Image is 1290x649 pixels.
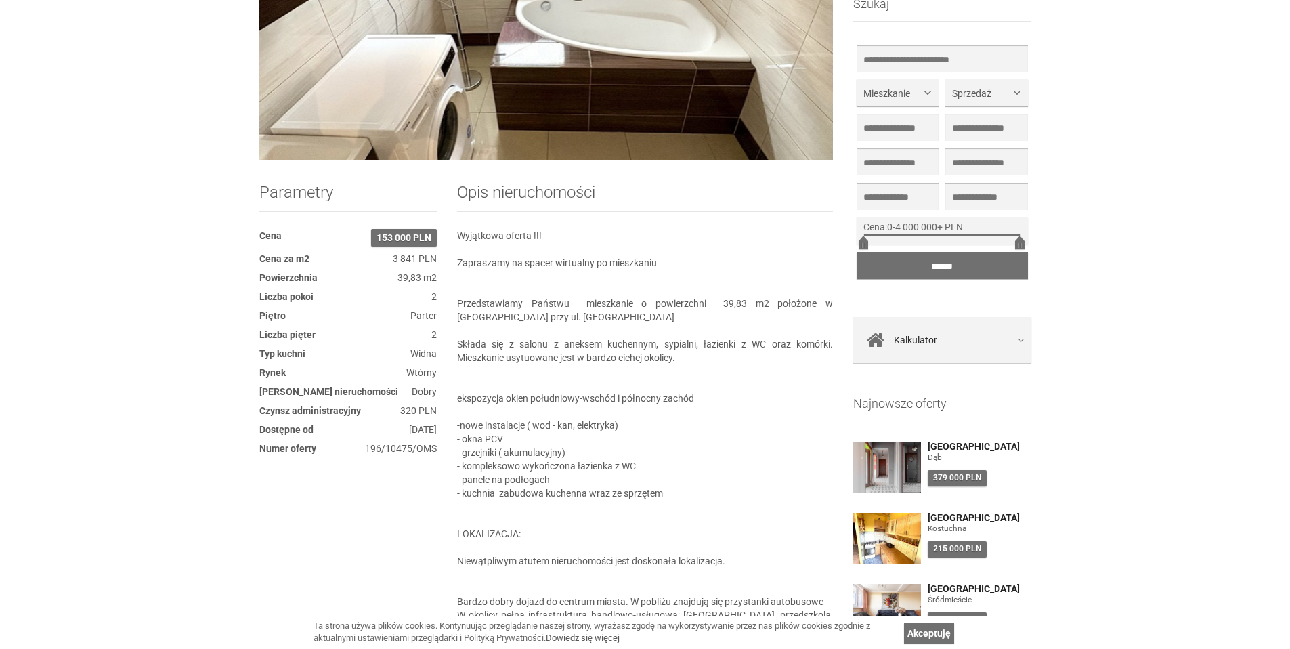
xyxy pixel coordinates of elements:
[259,442,316,455] dt: Numer oferty
[887,222,893,232] span: 0
[863,222,887,232] span: Cena:
[928,541,987,557] div: 215 000 PLN
[259,423,314,436] dt: Dostępne od
[371,229,437,247] span: 153 000 PLN
[928,442,1031,452] a: [GEOGRAPHIC_DATA]
[952,87,1010,100] span: Sprzedaż
[259,184,437,212] h2: Parametry
[853,397,1031,421] h3: Najnowsze oferty
[259,404,361,417] dt: Czynsz administracyjny
[259,385,398,398] dt: [PERSON_NAME] nieruchomości
[945,79,1027,106] button: Sprzedaż
[904,623,954,644] a: Akceptuję
[259,328,437,341] dd: 2
[259,366,286,379] dt: Rynek
[857,217,1028,245] div: -
[259,366,437,379] dd: Wtórny
[259,290,314,303] dt: Liczba pokoi
[928,513,1031,523] a: [GEOGRAPHIC_DATA]
[259,271,437,285] dd: 39,83 m2
[259,347,305,360] dt: Typ kuchni
[895,222,963,232] span: 4 000 000+ PLN
[546,633,620,643] a: Dowiedz się więcej
[457,184,833,212] h2: Opis nieruchomości
[259,252,309,266] dt: Cena za m2
[259,290,437,303] dd: 2
[259,271,318,285] dt: Powierzchnia
[928,594,1031,606] figure: Śródmieście
[928,584,1031,594] a: [GEOGRAPHIC_DATA]
[314,620,897,645] div: Ta strona używa plików cookies. Kontynuując przeglądanie naszej strony, wyrażasz zgodę na wykorzy...
[259,442,437,455] dd: 196/10475/OMS
[259,347,437,360] dd: Widna
[863,87,922,100] span: Mieszkanie
[857,79,939,106] button: Mieszkanie
[259,229,282,243] dt: Cena
[259,252,437,266] dd: 3 841 PLN
[928,470,987,486] div: 379 000 PLN
[259,309,437,322] dd: Parter
[928,523,1031,535] figure: Kostuchna
[259,423,437,436] dd: [DATE]
[928,612,987,628] div: 430 000 PLN
[259,309,286,322] dt: Piętro
[928,452,1031,463] figure: Dąb
[894,331,937,350] span: Kalkulator
[259,328,316,341] dt: Liczba pięter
